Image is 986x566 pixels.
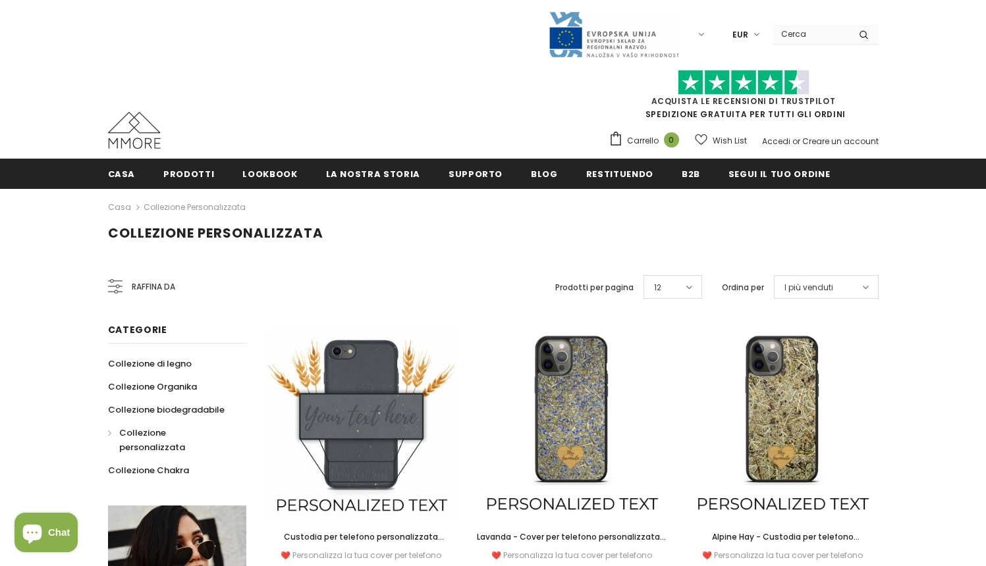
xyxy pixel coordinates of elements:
[449,159,503,188] a: supporto
[108,323,167,336] span: Categorie
[555,281,634,294] label: Prodotti per pagina
[548,11,680,59] img: Javni Razpis
[449,168,503,180] span: supporto
[108,398,225,421] a: Collezione biodegradabile
[702,531,863,557] span: Alpine Hay - Custodia per telefono personalizzata - Regalo personalizzato
[326,168,420,180] span: La nostra storia
[242,168,297,180] span: Lookbook
[163,159,214,188] a: Prodotti
[266,530,457,544] a: Custodia per telefono personalizzata biodegradabile - nera
[108,168,136,180] span: Casa
[682,159,700,188] a: B2B
[108,464,189,476] span: Collezione Chakra
[108,159,136,188] a: Casa
[802,136,879,147] a: Creare un account
[531,168,558,180] span: Blog
[687,530,878,544] a: Alpine Hay - Custodia per telefono personalizzata - Regalo personalizzato
[531,159,558,188] a: Blog
[627,134,659,147] span: Carrello
[728,159,830,188] a: Segui il tuo ordine
[654,281,661,294] span: 12
[732,28,748,41] span: EUR
[586,159,653,188] a: Restituendo
[609,76,879,120] span: SPEDIZIONE GRATUITA PER TUTTI GLI ORDINI
[284,531,444,557] span: Custodia per telefono personalizzata biodegradabile - nera
[548,28,680,39] a: Javni Razpis
[609,131,686,151] a: Carrello 0
[773,24,849,43] input: Search Site
[326,159,420,188] a: La nostra storia
[144,201,246,213] a: Collezione personalizzata
[108,459,189,482] a: Collezione Chakra
[477,531,667,557] span: Lavanda - Cover per telefono personalizzata - Regalo personalizzato
[713,134,747,147] span: Wish List
[108,380,197,393] span: Collezione Organika
[119,426,185,453] span: Collezione personalizzata
[476,530,667,544] a: Lavanda - Cover per telefono personalizzata - Regalo personalizzato
[695,129,747,152] a: Wish List
[108,224,323,242] span: Collezione personalizzata
[651,95,836,107] a: Acquista le recensioni di TrustPilot
[108,375,197,398] a: Collezione Organika
[108,421,232,459] a: Collezione personalizzata
[682,168,700,180] span: B2B
[108,112,161,149] img: Casi MMORE
[11,513,82,555] inbox-online-store-chat: Shopify online store chat
[664,132,679,147] span: 0
[108,403,225,416] span: Collezione biodegradabile
[132,280,175,294] span: Raffina da
[108,357,192,370] span: Collezione di legno
[242,159,297,188] a: Lookbook
[163,168,214,180] span: Prodotti
[792,136,800,147] span: or
[762,136,790,147] a: Accedi
[586,168,653,180] span: Restituendo
[722,281,764,294] label: Ordina per
[728,168,830,180] span: Segui il tuo ordine
[784,281,833,294] span: I più venduti
[108,199,131,215] a: Casa
[678,70,809,95] img: Fidati di Pilot Stars
[108,352,192,375] a: Collezione di legno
